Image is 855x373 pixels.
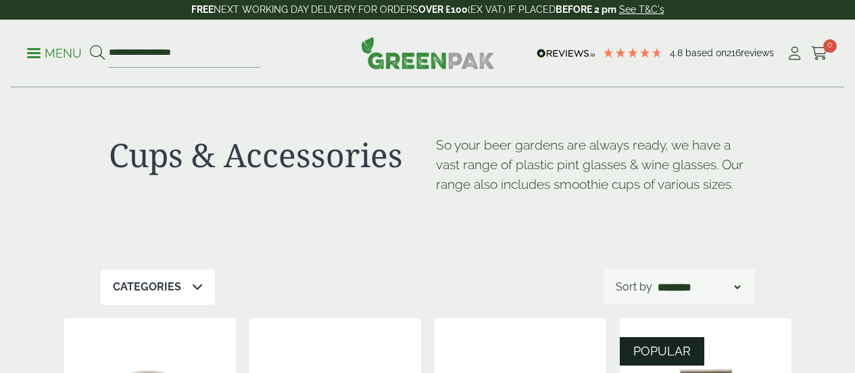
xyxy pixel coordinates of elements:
img: REVIEWS.io [537,49,595,58]
a: See T&C's [619,4,664,15]
a: Menu [27,45,82,59]
span: reviews [741,47,774,58]
span: 0 [823,39,837,53]
p: Categories [113,279,181,295]
span: Based on [685,47,727,58]
strong: FREE [191,4,214,15]
img: GreenPak Supplies [361,37,495,69]
div: 4.79 Stars [602,47,663,59]
h1: Cups & Accessories [109,135,420,175]
a: 0 [811,43,828,64]
select: Shop order [655,279,743,295]
p: So your beer gardens are always ready, we have a vast range of plastic pint glasses & wine glasse... [436,135,747,194]
p: Sort by [616,279,652,295]
i: My Account [786,47,803,60]
i: Cart [811,47,828,60]
span: 216 [727,47,741,58]
span: 4.8 [670,47,685,58]
strong: BEFORE 2 pm [556,4,616,15]
strong: OVER £100 [418,4,468,15]
span: POPULAR [633,344,691,358]
p: Menu [27,45,82,62]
